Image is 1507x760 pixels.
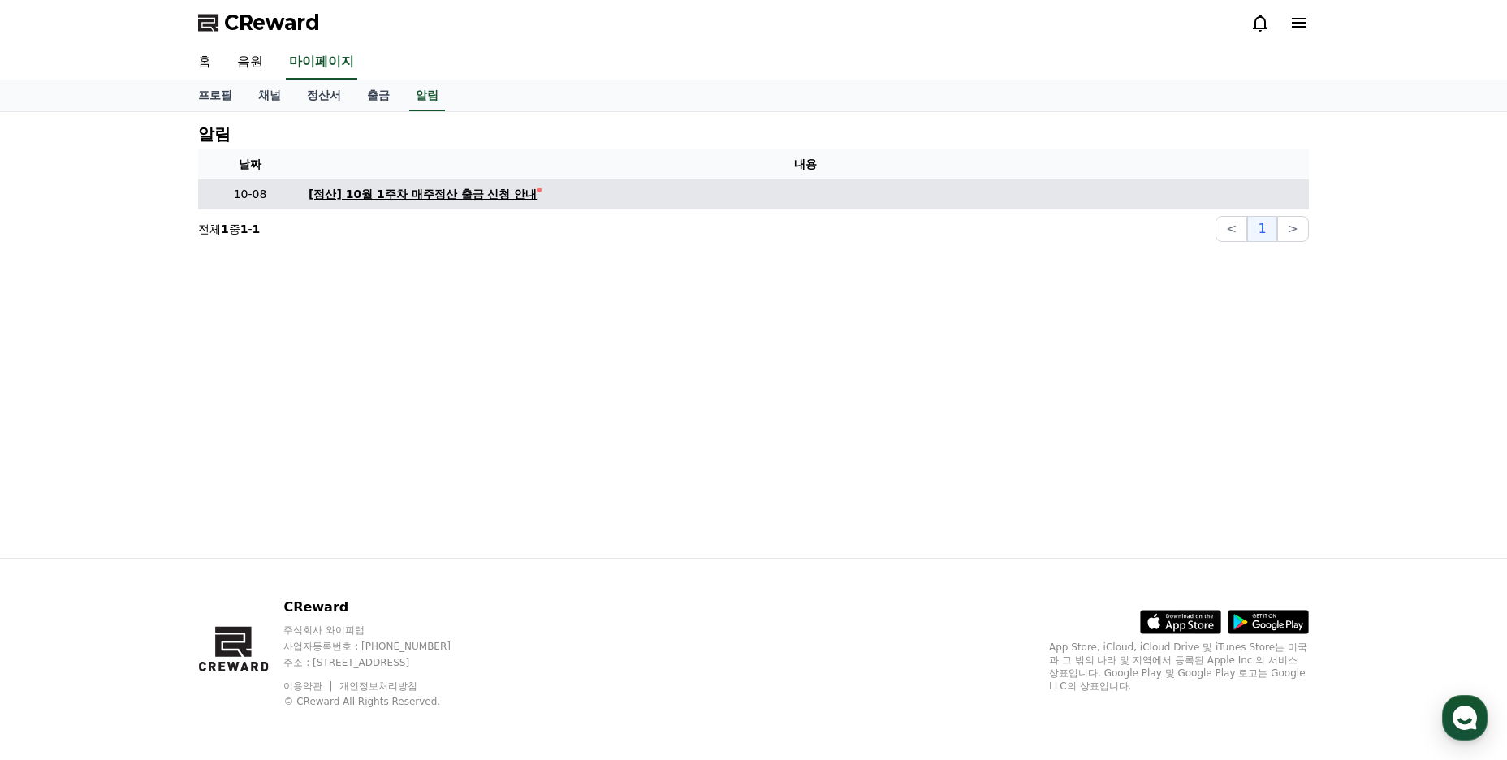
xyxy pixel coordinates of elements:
[198,221,260,237] p: 전체 중 -
[1216,216,1247,242] button: <
[253,222,261,235] strong: 1
[309,186,537,203] div: [정산] 10월 1주차 매주정산 출금 신청 안내
[149,540,168,553] span: 대화
[283,624,481,637] p: 주식회사 와이피랩
[221,222,229,235] strong: 1
[283,598,481,617] p: CReward
[251,539,270,552] span: 설정
[198,10,320,36] a: CReward
[51,539,61,552] span: 홈
[185,45,224,80] a: 홈
[5,515,107,555] a: 홈
[240,222,248,235] strong: 1
[209,515,312,555] a: 설정
[339,680,417,692] a: 개인정보처리방침
[1247,216,1276,242] button: 1
[1049,641,1309,693] p: App Store, iCloud, iCloud Drive 및 iTunes Store는 미국과 그 밖의 나라 및 지역에서 등록된 Apple Inc.의 서비스 상표입니다. Goo...
[294,80,354,111] a: 정산서
[302,149,1309,179] th: 내용
[283,680,335,692] a: 이용약관
[283,656,481,669] p: 주소 : [STREET_ADDRESS]
[409,80,445,111] a: 알림
[286,45,357,80] a: 마이페이지
[198,149,302,179] th: 날짜
[283,640,481,653] p: 사업자등록번호 : [PHONE_NUMBER]
[283,695,481,708] p: © CReward All Rights Reserved.
[224,10,320,36] span: CReward
[309,186,1302,203] a: [정산] 10월 1주차 매주정산 출금 신청 안내
[107,515,209,555] a: 대화
[205,186,296,203] p: 10-08
[245,80,294,111] a: 채널
[1277,216,1309,242] button: >
[185,80,245,111] a: 프로필
[198,125,231,143] h4: 알림
[354,80,403,111] a: 출금
[224,45,276,80] a: 음원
